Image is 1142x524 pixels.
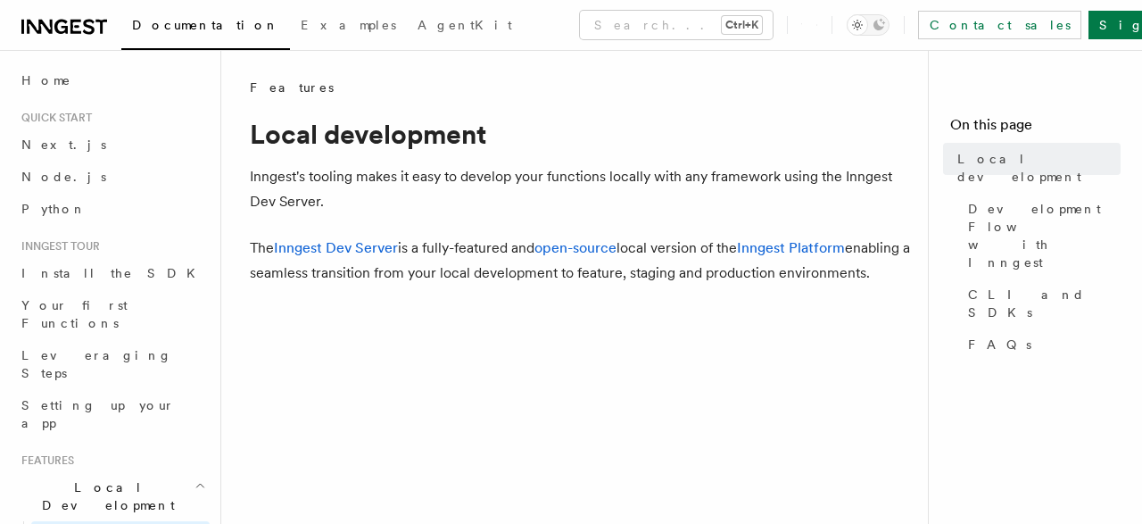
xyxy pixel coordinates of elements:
[534,239,617,256] a: open-source
[968,286,1121,321] span: CLI and SDKs
[847,14,890,36] button: Toggle dark mode
[957,150,1121,186] span: Local development
[950,114,1121,143] h4: On this page
[250,79,334,96] span: Features
[14,193,210,225] a: Python
[21,348,172,380] span: Leveraging Steps
[14,64,210,96] a: Home
[14,478,194,514] span: Local Development
[21,170,106,184] span: Node.js
[290,5,407,48] a: Examples
[121,5,290,50] a: Documentation
[961,193,1121,279] a: Development Flow with Inngest
[14,339,210,389] a: Leveraging Steps
[918,11,1081,39] a: Contact sales
[14,453,74,468] span: Features
[14,389,210,439] a: Setting up your app
[21,71,71,89] span: Home
[961,279,1121,329] a: CLI and SDKs
[14,289,210,339] a: Your first Functions
[274,239,398,256] a: Inngest Dev Server
[968,336,1031,353] span: FAQs
[418,18,512,32] span: AgentKit
[14,111,92,125] span: Quick start
[14,239,100,254] span: Inngest tour
[21,298,128,330] span: Your first Functions
[21,137,106,152] span: Next.js
[132,18,279,32] span: Documentation
[21,398,175,430] span: Setting up your app
[14,471,210,521] button: Local Development
[14,161,210,193] a: Node.js
[737,239,845,256] a: Inngest Platform
[407,5,523,48] a: AgentKit
[14,257,210,289] a: Install the SDK
[250,118,914,150] h1: Local development
[580,11,773,39] button: Search...Ctrl+K
[21,266,206,280] span: Install the SDK
[968,200,1121,271] span: Development Flow with Inngest
[950,143,1121,193] a: Local development
[21,202,87,216] span: Python
[250,236,914,286] p: The is a fully-featured and local version of the enabling a seamless transition from your local d...
[301,18,396,32] span: Examples
[250,164,914,214] p: Inngest's tooling makes it easy to develop your functions locally with any framework using the In...
[14,129,210,161] a: Next.js
[722,16,762,34] kbd: Ctrl+K
[961,329,1121,361] a: FAQs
